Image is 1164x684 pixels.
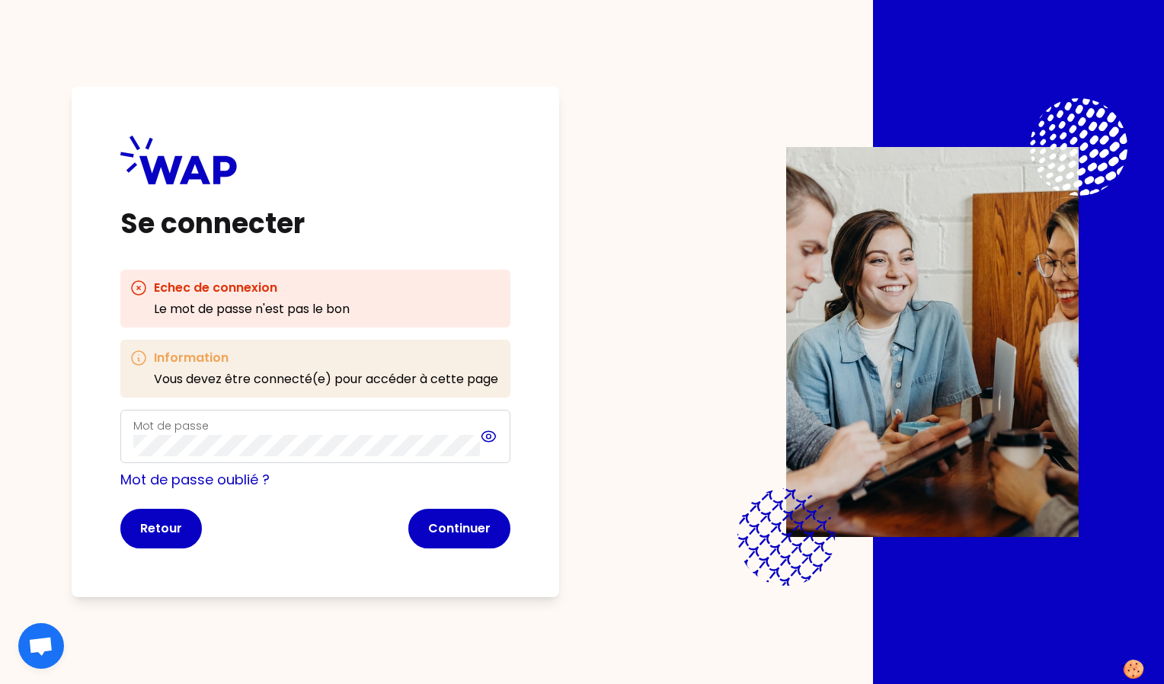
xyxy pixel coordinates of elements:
[154,279,350,297] h3: Echec de connexion
[120,470,270,489] a: Mot de passe oublié ?
[120,509,202,548] button: Retour
[18,623,64,669] div: Ouvrir le chat
[154,300,350,318] p: Le mot de passe n'est pas le bon
[120,209,510,239] h1: Se connecter
[154,370,498,388] p: Vous devez être connecté(e) pour accéder à cette page
[786,147,1079,537] img: Description
[408,509,510,548] button: Continuer
[154,349,498,367] h3: Information
[133,418,209,433] label: Mot de passe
